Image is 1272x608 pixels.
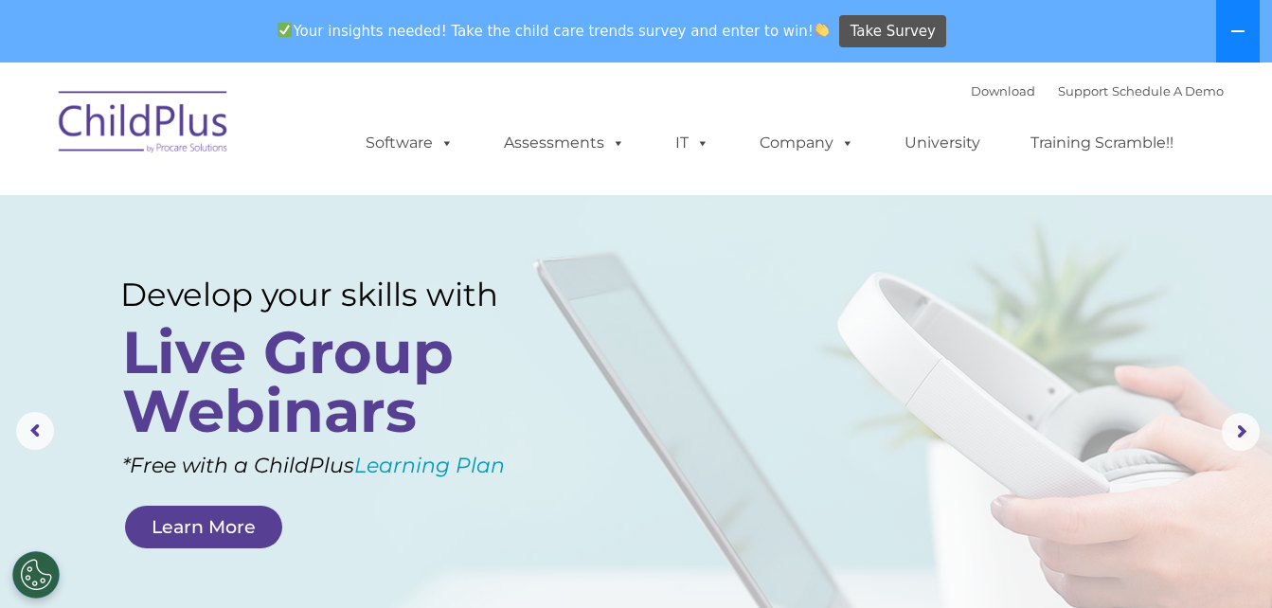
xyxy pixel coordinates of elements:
[741,124,873,162] a: Company
[354,453,505,478] a: Learning Plan
[851,15,936,48] span: Take Survey
[971,83,1224,98] font: |
[839,15,946,48] a: Take Survey
[1012,124,1192,162] a: Training Scramble!!
[270,12,837,49] span: Your insights needed! Take the child care trends survey and enter to win!
[815,23,829,37] img: 👏
[656,124,728,162] a: IT
[263,125,321,139] span: Last name
[122,447,571,485] rs-layer: *Free with a ChildPlus
[49,78,239,172] img: ChildPlus by Procare Solutions
[122,323,535,440] rs-layer: Live Group Webinars
[120,276,541,313] rs-layer: Develop your skills with
[263,203,344,217] span: Phone number
[485,124,644,162] a: Assessments
[125,506,282,548] a: Learn More
[1112,83,1224,98] a: Schedule A Demo
[278,23,292,37] img: ✅
[347,124,473,162] a: Software
[886,124,999,162] a: University
[971,83,1035,98] a: Download
[12,551,60,599] button: Cookies Settings
[1058,83,1108,98] a: Support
